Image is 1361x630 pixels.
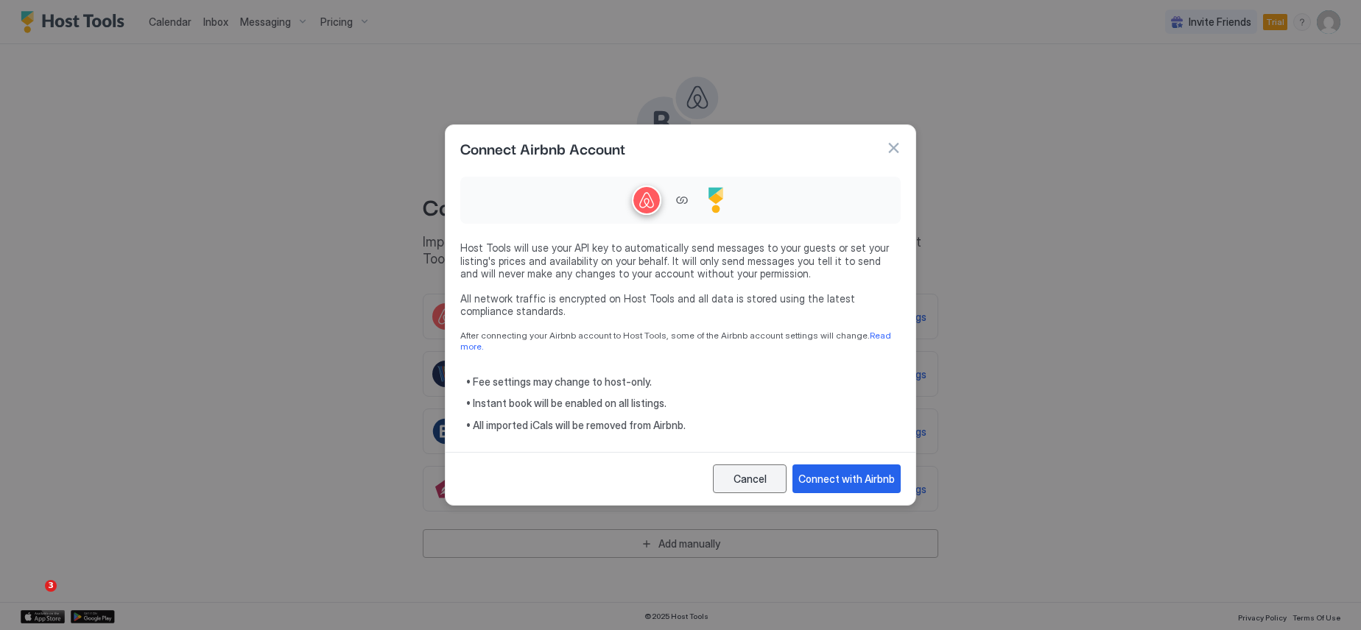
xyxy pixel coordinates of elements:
[466,397,901,410] span: • Instant book will be enabled on all listings.
[45,580,57,592] span: 3
[460,292,901,318] span: All network traffic is encrypted on Host Tools and all data is stored using the latest compliance...
[798,471,895,486] div: Connect with Airbnb
[460,137,625,159] span: Connect Airbnb Account
[713,464,787,493] button: Cancel
[460,241,901,280] span: Host Tools will use your API key to automatically send messages to your guests or set your listin...
[734,471,767,486] div: Cancel
[466,375,901,389] span: • Fee settings may change to host-only.
[460,330,893,352] a: Read more.
[466,419,901,432] span: • All imported iCals will be removed from Airbnb.
[460,330,901,352] span: After connecting your Airbnb account to Host Tools, some of the Airbnb account settings will change.
[15,580,50,615] iframe: Intercom live chat
[792,464,901,493] button: Connect with Airbnb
